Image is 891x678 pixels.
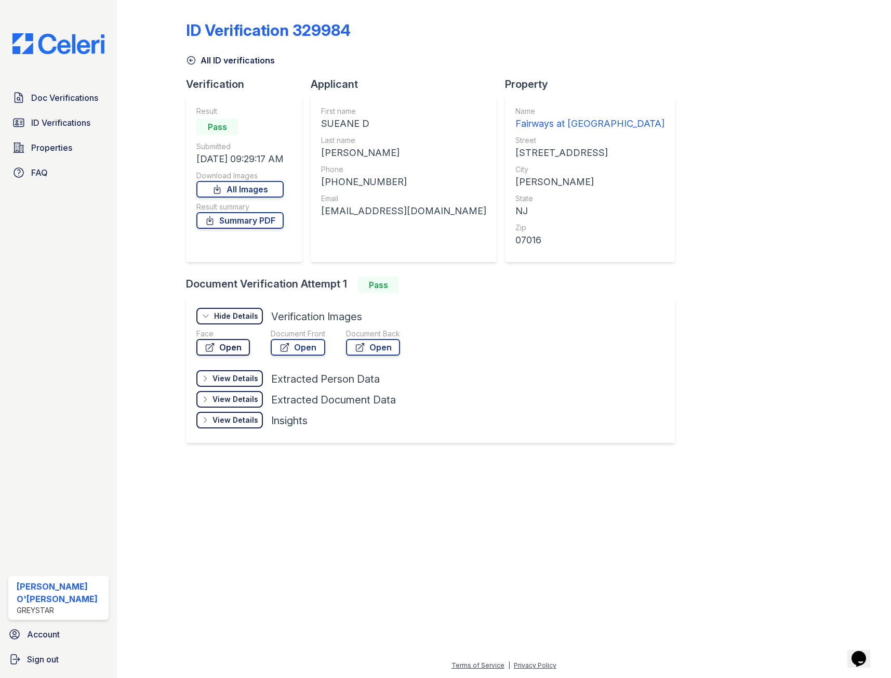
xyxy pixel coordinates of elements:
span: Sign out [27,653,59,666]
div: Verification Images [271,309,362,324]
a: All Images [196,181,284,198]
div: Extracted Document Data [271,393,396,407]
div: Pass [357,277,399,293]
div: Document Verification Attempt 1 [186,277,683,293]
a: Sign out [4,649,113,670]
div: Result [196,106,284,116]
span: Properties [31,141,72,154]
a: Privacy Policy [514,661,556,669]
div: Street [515,135,664,146]
div: Document Front [271,329,325,339]
a: All ID verifications [186,54,275,67]
a: Open [346,339,400,356]
span: ID Verifications [31,116,90,129]
a: Open [271,339,325,356]
span: Doc Verifications [31,92,98,104]
div: View Details [212,394,258,405]
div: Insights [271,413,308,428]
div: Submitted [196,141,284,152]
div: Zip [515,223,664,233]
div: [PERSON_NAME] [321,146,486,160]
a: ID Verifications [8,112,109,133]
div: NJ [515,204,664,218]
a: Doc Verifications [8,87,109,108]
a: Summary PDF [196,212,284,229]
div: First name [321,106,486,116]
div: View Details [212,373,258,384]
div: Last name [321,135,486,146]
div: Name [515,106,664,116]
div: ID Verification 329984 [186,21,351,40]
div: Email [321,193,486,204]
div: Applicant [311,77,505,92]
div: State [515,193,664,204]
div: 07016 [515,233,664,247]
div: | [508,661,510,669]
div: Fairways at [GEOGRAPHIC_DATA] [515,116,664,131]
a: Terms of Service [451,661,504,669]
div: Document Back [346,329,400,339]
iframe: chat widget [847,636,881,668]
div: Extracted Person Data [271,372,380,386]
div: [DATE] 09:29:17 AM [196,152,284,166]
a: Account [4,624,113,645]
div: View Details [212,415,258,425]
div: Property [505,77,683,92]
span: Account [27,628,60,641]
div: Greystar [17,605,104,616]
div: [STREET_ADDRESS] [515,146,664,160]
span: FAQ [31,166,48,179]
div: Result summary [196,202,284,212]
div: [PERSON_NAME] [515,175,664,189]
div: [PERSON_NAME] O'[PERSON_NAME] [17,580,104,605]
div: Face [196,329,250,339]
div: SUEANE D [321,116,486,131]
a: Open [196,339,250,356]
a: Properties [8,137,109,158]
div: [PHONE_NUMBER] [321,175,486,189]
a: FAQ [8,162,109,183]
div: Verification [186,77,311,92]
div: Phone [321,164,486,175]
div: City [515,164,664,175]
div: Download Images [196,171,284,181]
div: [EMAIL_ADDRESS][DOMAIN_NAME] [321,204,486,218]
img: CE_Logo_Blue-a8612792a0a2168367f1c8372b55b34899dd931a85d93a1a3d3e32e68fde9ad4.png [4,33,113,54]
a: Name Fairways at [GEOGRAPHIC_DATA] [515,106,664,131]
div: Pass [196,119,238,135]
div: Hide Details [214,311,258,321]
